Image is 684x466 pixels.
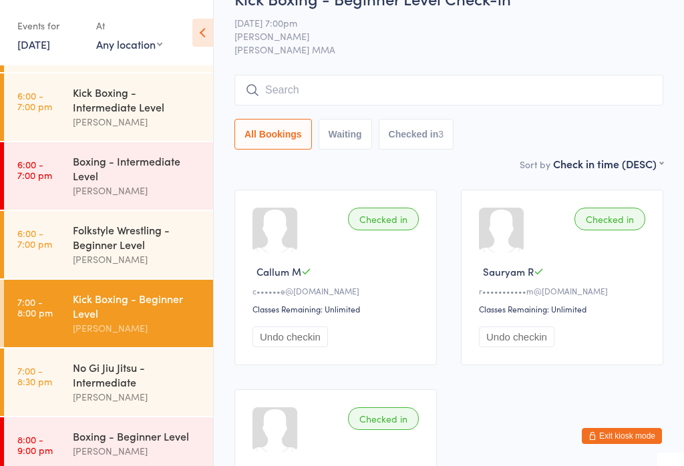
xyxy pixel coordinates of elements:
div: Check in time (DESC) [553,156,663,171]
a: 6:00 -7:00 pmBoxing - Intermediate Level[PERSON_NAME] [4,142,213,210]
div: [PERSON_NAME] [73,252,202,267]
button: Exit kiosk mode [582,428,662,444]
button: Waiting [319,119,372,150]
button: Checked in3 [379,119,454,150]
button: Undo checkin [479,326,554,347]
time: 7:00 - 8:00 pm [17,296,53,318]
div: Checked in [574,208,645,230]
div: 3 [438,129,444,140]
time: 8:00 - 9:00 pm [17,434,53,455]
a: [DATE] [17,37,50,51]
span: [PERSON_NAME] [234,29,643,43]
div: [PERSON_NAME] [73,114,202,130]
a: 6:00 -7:00 pmKick Boxing - Intermediate Level[PERSON_NAME] [4,73,213,141]
div: [PERSON_NAME] [73,443,202,459]
div: Kick Boxing - Beginner Level [73,291,202,320]
div: Classes Remaining: Unlimited [479,303,649,314]
time: 6:00 - 7:00 pm [17,228,52,249]
div: c••••••e@[DOMAIN_NAME] [252,285,423,296]
div: r•••••••••••m@[DOMAIN_NAME] [479,285,649,296]
label: Sort by [520,158,550,171]
div: Folkstyle Wrestling - Beginner Level [73,222,202,252]
div: [PERSON_NAME] [73,183,202,198]
div: Boxing - Beginner Level [73,429,202,443]
span: Sauryam R [483,264,534,278]
div: [PERSON_NAME] [73,320,202,336]
span: Callum M [256,264,301,278]
div: Checked in [348,407,419,430]
div: Any location [96,37,162,51]
div: No Gi Jiu Jitsu - Intermediate [73,360,202,389]
div: Classes Remaining: Unlimited [252,303,423,314]
a: 7:00 -8:00 pmKick Boxing - Beginner Level[PERSON_NAME] [4,280,213,347]
div: Kick Boxing - Intermediate Level [73,85,202,114]
div: Events for [17,15,83,37]
span: [PERSON_NAME] MMA [234,43,663,56]
button: All Bookings [234,119,312,150]
div: [PERSON_NAME] [73,389,202,405]
a: 7:00 -8:30 pmNo Gi Jiu Jitsu - Intermediate[PERSON_NAME] [4,348,213,416]
div: At [96,15,162,37]
a: 6:00 -7:00 pmFolkstyle Wrestling - Beginner Level[PERSON_NAME] [4,211,213,278]
span: [DATE] 7:00pm [234,16,643,29]
time: 6:00 - 7:00 pm [17,159,52,180]
input: Search [234,75,663,105]
time: 7:00 - 8:30 pm [17,365,52,387]
div: Checked in [348,208,419,230]
button: Undo checkin [252,326,328,347]
div: Boxing - Intermediate Level [73,154,202,183]
time: 6:00 - 7:00 pm [17,90,52,111]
